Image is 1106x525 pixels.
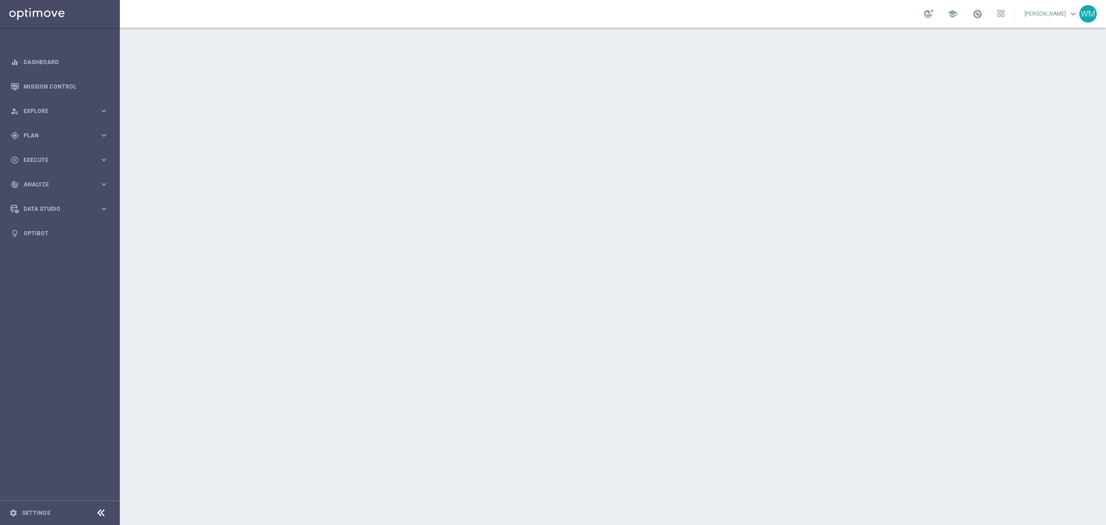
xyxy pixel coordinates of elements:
[24,182,100,187] span: Analyze
[100,131,108,140] i: keyboard_arrow_right
[9,509,18,517] i: settings
[11,74,108,99] div: Mission Control
[24,221,108,245] a: Optibot
[11,156,19,164] i: play_circle_outline
[10,59,109,66] button: equalizer Dashboard
[10,132,109,139] button: gps_fixed Plan keyboard_arrow_right
[22,510,50,516] a: Settings
[100,155,108,164] i: keyboard_arrow_right
[11,107,19,115] i: person_search
[1079,5,1097,23] div: WM
[947,9,958,19] span: school
[24,50,108,74] a: Dashboard
[24,108,100,114] span: Explore
[11,107,100,115] div: Explore
[11,131,100,140] div: Plan
[100,107,108,115] i: keyboard_arrow_right
[10,205,109,213] button: Data Studio keyboard_arrow_right
[100,180,108,189] i: keyboard_arrow_right
[10,107,109,115] button: person_search Explore keyboard_arrow_right
[10,156,109,164] button: play_circle_outline Execute keyboard_arrow_right
[11,221,108,245] div: Optibot
[11,50,108,74] div: Dashboard
[10,181,109,188] button: track_changes Analyze keyboard_arrow_right
[11,58,19,66] i: equalizer
[24,74,108,99] a: Mission Control
[11,229,19,238] i: lightbulb
[11,180,100,189] div: Analyze
[100,204,108,213] i: keyboard_arrow_right
[24,133,100,138] span: Plan
[11,156,100,164] div: Execute
[11,180,19,189] i: track_changes
[10,83,109,90] button: Mission Control
[11,205,100,213] div: Data Studio
[24,206,100,212] span: Data Studio
[11,131,19,140] i: gps_fixed
[24,157,100,163] span: Execute
[1024,7,1079,21] a: [PERSON_NAME]keyboard_arrow_down
[10,230,109,237] button: lightbulb Optibot
[1068,9,1078,19] span: keyboard_arrow_down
